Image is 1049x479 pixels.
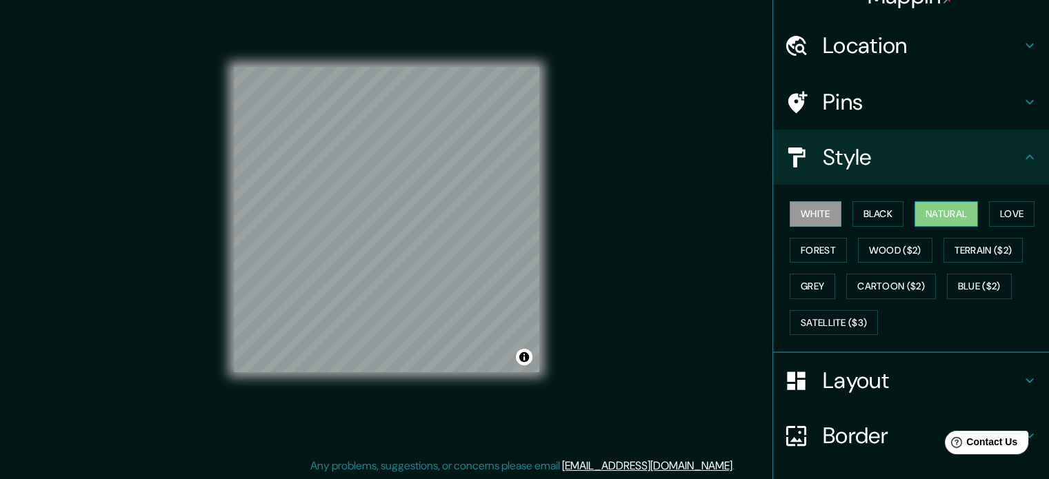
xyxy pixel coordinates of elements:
button: Forest [790,238,847,263]
div: Pins [773,74,1049,130]
button: Love [989,201,1035,227]
div: . [735,458,737,474]
button: Cartoon ($2) [846,274,936,299]
button: Grey [790,274,835,299]
button: Black [852,201,904,227]
div: . [737,458,739,474]
a: [EMAIL_ADDRESS][DOMAIN_NAME] [562,458,732,473]
div: Location [773,18,1049,73]
div: Style [773,130,1049,185]
h4: Border [823,422,1021,449]
button: Satellite ($3) [790,310,878,336]
button: Natural [915,201,978,227]
p: Any problems, suggestions, or concerns please email . [310,458,735,474]
h4: Style [823,143,1021,171]
button: Wood ($2) [858,238,932,263]
button: Terrain ($2) [943,238,1023,263]
canvas: Map [234,67,539,372]
button: White [790,201,841,227]
h4: Layout [823,367,1021,394]
h4: Location [823,32,1021,59]
iframe: Help widget launcher [926,425,1034,464]
button: Toggle attribution [516,349,532,365]
button: Blue ($2) [947,274,1012,299]
div: Border [773,408,1049,463]
h4: Pins [823,88,1021,116]
div: Layout [773,353,1049,408]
